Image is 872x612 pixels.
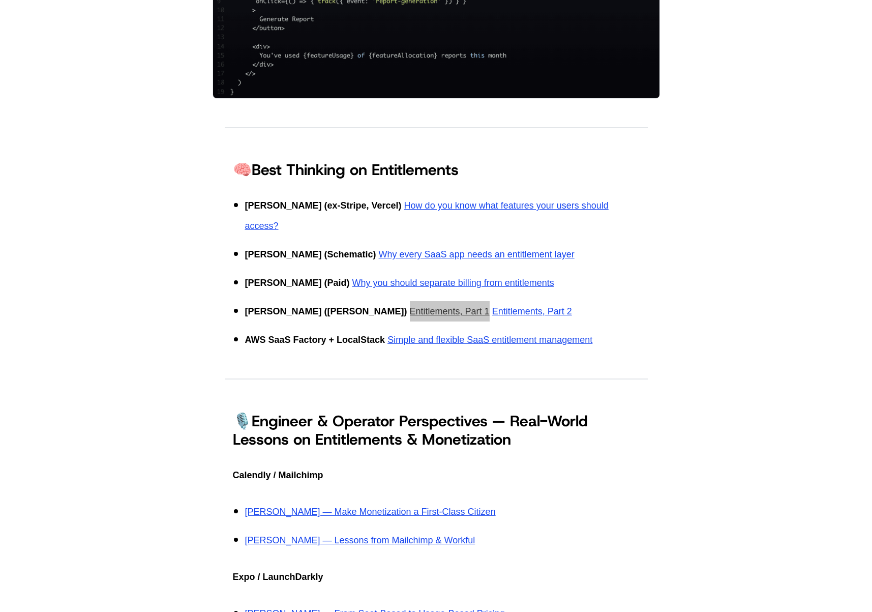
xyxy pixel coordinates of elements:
span: Calendly / Mailchimp [233,470,323,480]
a: Simple and flexible SaaS entitlement management [387,335,592,345]
span: [PERSON_NAME] (ex-Stripe, Vercel) [245,200,402,211]
a: How do you know what features your users should access? [245,200,609,231]
span: [PERSON_NAME] (Paid) [245,278,350,288]
a: Why you should separate billing from entitlements [352,278,554,288]
span: Engineer & Operator Perspectives — Real-World Lessons on Entitlements & Monetization [233,411,588,449]
a: [PERSON_NAME] — Make Monetization a First-Class Citizen [245,507,496,517]
a: Entitlements, Part 2 [492,306,572,316]
span: Expo / LaunchDarkly [233,572,323,582]
a: [PERSON_NAME] — Lessons from Mailchimp & Workful [245,535,475,545]
h3: 🎙️ [233,412,640,449]
span: AWS SaaS Factory + LocalStack [245,335,385,345]
h3: 🧠 [233,161,640,179]
a: Entitlements, Part 1 [410,306,490,316]
span: [PERSON_NAME] ([PERSON_NAME]) [245,306,407,316]
span: [PERSON_NAME] (Schematic) [245,249,376,259]
span: Best Thinking on Entitlements [252,160,459,180]
a: Why every SaaS app needs an entitlement layer [379,249,575,259]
